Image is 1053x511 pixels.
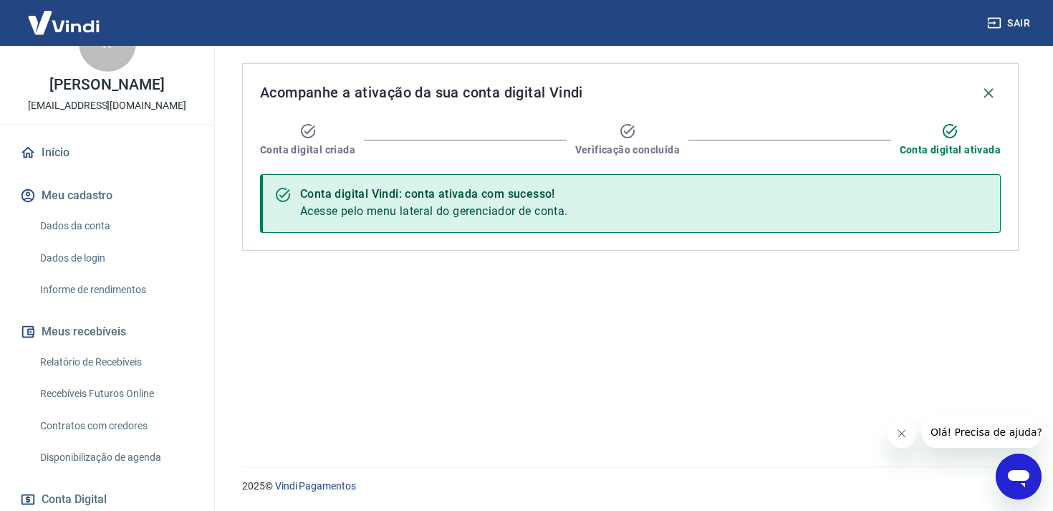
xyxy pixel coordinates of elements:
a: Contratos com credores [34,411,197,441]
iframe: Mensagem da empresa [922,416,1042,448]
a: Disponibilização de agenda [34,443,197,472]
a: Início [17,137,197,168]
iframe: Fechar mensagem [888,419,916,448]
span: Verificação concluída [575,143,680,157]
a: Dados de login [34,244,197,273]
span: Acompanhe a ativação da sua conta digital Vindi [260,81,583,104]
button: Meu cadastro [17,180,197,211]
p: 2025 © [242,479,1019,494]
a: Recebíveis Futuros Online [34,379,197,409]
img: Vindi [17,1,110,44]
a: Vindi Pagamentos [275,480,356,492]
p: [EMAIL_ADDRESS][DOMAIN_NAME] [28,98,186,113]
span: Acesse pelo menu lateral do gerenciador de conta. [300,204,568,218]
a: Relatório de Recebíveis [34,348,197,377]
span: Olá! Precisa de ajuda? [9,10,120,22]
span: Conta digital ativada [900,143,1001,157]
span: Conta digital criada [260,143,355,157]
button: Sair [984,10,1036,37]
p: [PERSON_NAME] [49,77,164,92]
a: Informe de rendimentos [34,275,197,305]
a: Dados da conta [34,211,197,241]
button: Meus recebíveis [17,316,197,348]
div: Conta digital Vindi: conta ativada com sucesso! [300,186,568,203]
iframe: Botão para abrir a janela de mensagens [996,454,1042,500]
